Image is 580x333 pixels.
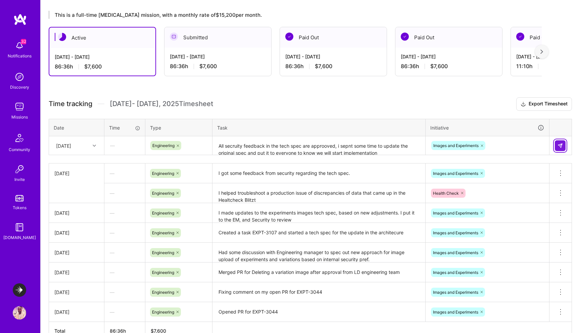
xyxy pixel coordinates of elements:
[13,306,26,320] img: User Avatar
[213,184,425,202] textarea: I helped troubleshoot a production issue of discrepancies of data that came up in the Healtcheck ...
[110,100,213,108] span: [DATE] - [DATE] , 2025 Timesheet
[109,124,140,131] div: Time
[285,53,381,60] div: [DATE] - [DATE]
[54,269,99,276] div: [DATE]
[104,184,145,202] div: —
[401,53,497,60] div: [DATE] - [DATE]
[433,230,478,235] span: Images and Experiments
[10,84,29,91] div: Discovery
[152,310,174,315] span: Engineering
[213,263,425,282] textarea: Merged PR for Deleting a variation image after approval from LD engineering team
[199,63,217,70] span: $7,600
[213,204,425,222] textarea: I made updates to the experiments images tech spec, based on new adjustments. I put it to the EM,...
[433,191,459,196] span: Health Check
[401,33,409,41] img: Paid Out
[105,137,145,154] div: —
[433,250,478,255] span: Images and Experiments
[212,119,426,136] th: Task
[430,124,544,132] div: Initiative
[540,49,543,54] img: right
[152,171,174,176] span: Engineering
[401,63,497,70] div: 86:36 h
[213,137,425,155] textarea: All secruity feedback in the tech spec are approoved, i sepnt some time to update the original sp...
[13,204,27,211] div: Tokens
[13,283,26,297] img: LaunchDarkly: Experimentation Delivery Team
[13,13,27,26] img: logo
[104,303,145,321] div: —
[170,53,266,60] div: [DATE] - [DATE]
[49,100,92,108] span: Time tracking
[280,27,387,48] div: Paid Out
[433,210,478,216] span: Images and Experiments
[285,63,381,70] div: 86:36 h
[285,33,293,41] img: Paid Out
[430,63,448,70] span: $7,600
[433,310,478,315] span: Images and Experiments
[433,171,478,176] span: Images and Experiments
[315,63,332,70] span: $7,600
[49,11,542,19] div: This is a full-time [MEDICAL_DATA] mission, with a monthly rate of $15,200 per month.
[56,142,71,149] div: [DATE]
[104,244,145,261] div: —
[21,39,26,44] span: 32
[54,170,99,177] div: [DATE]
[13,39,26,52] img: bell
[11,113,28,121] div: Missions
[516,33,524,41] img: Paid Out
[213,283,425,301] textarea: Fixing comment on my open PR for EXPT-3044
[145,119,212,136] th: Type
[152,290,174,295] span: Engineering
[521,101,526,108] i: icon Download
[93,144,96,147] i: icon Chevron
[433,290,478,295] span: Images and Experiments
[14,176,25,183] div: Invite
[13,100,26,113] img: teamwork
[84,63,102,70] span: $7,600
[3,234,36,241] div: [DOMAIN_NAME]
[49,119,104,136] th: Date
[58,33,66,41] img: Active
[152,143,175,148] span: Engineering
[152,210,174,216] span: Engineering
[55,53,150,60] div: [DATE] - [DATE]
[516,97,572,111] button: Export Timesheet
[555,140,566,151] div: null
[104,283,145,301] div: —
[13,221,26,234] img: guide book
[433,143,479,148] span: Images and Experiments
[8,52,32,59] div: Notifications
[433,270,478,275] span: Images and Experiments
[152,191,174,196] span: Engineering
[9,146,30,153] div: Community
[395,27,502,48] div: Paid Out
[54,308,99,316] div: [DATE]
[13,162,26,176] img: Invite
[13,70,26,84] img: discovery
[164,27,271,48] div: Submitted
[11,283,28,297] a: LaunchDarkly: Experimentation Delivery Team
[558,143,563,148] img: Submit
[104,224,145,242] div: —
[104,204,145,222] div: —
[213,224,425,242] textarea: Created a task EXPT-3107 and started a tech spec for the update in the architecure
[213,303,425,321] textarea: Opened PR for EXPT-3044
[11,130,28,146] img: Community
[170,33,178,41] img: Submitted
[152,270,174,275] span: Engineering
[104,264,145,281] div: —
[213,164,425,183] textarea: I got some feedback from security regarding the tech spec.
[49,28,155,48] div: Active
[152,250,174,255] span: Engineering
[104,164,145,182] div: —
[54,249,99,256] div: [DATE]
[54,209,99,217] div: [DATE]
[170,63,266,70] div: 86:36 h
[152,230,174,235] span: Engineering
[11,306,28,320] a: User Avatar
[54,229,99,236] div: [DATE]
[55,63,150,70] div: 86:36 h
[54,289,99,296] div: [DATE]
[15,195,23,201] img: tokens
[213,243,425,262] textarea: Had some discussion with Engineering manager to spec out new approach for image upload of experim...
